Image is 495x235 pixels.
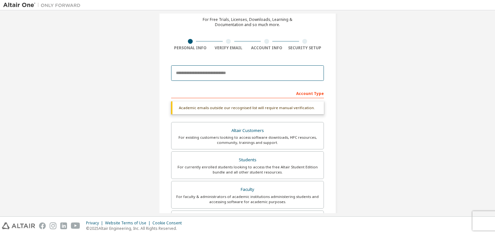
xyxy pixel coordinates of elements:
[171,101,324,114] div: Academic emails outside our recognised list will require manual verification.
[86,221,105,226] div: Privacy
[86,226,186,231] p: © 2025 Altair Engineering, Inc. All Rights Reserved.
[171,88,324,98] div: Account Type
[209,45,248,51] div: Verify Email
[171,45,209,51] div: Personal Info
[105,221,152,226] div: Website Terms of Use
[175,164,320,175] div: For currently enrolled students looking to access the free Altair Student Edition bundle and all ...
[247,45,286,51] div: Account Info
[60,222,67,229] img: linkedin.svg
[203,17,292,27] div: For Free Trials, Licenses, Downloads, Learning & Documentation and so much more.
[3,2,84,8] img: Altair One
[39,222,46,229] img: facebook.svg
[175,185,320,194] div: Faculty
[286,45,324,51] div: Security Setup
[50,222,56,229] img: instagram.svg
[175,194,320,204] div: For faculty & administrators of academic institutions administering students and accessing softwa...
[2,222,35,229] img: altair_logo.svg
[175,155,320,164] div: Students
[175,135,320,145] div: For existing customers looking to access software downloads, HPC resources, community, trainings ...
[71,222,80,229] img: youtube.svg
[175,126,320,135] div: Altair Customers
[152,221,186,226] div: Cookie Consent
